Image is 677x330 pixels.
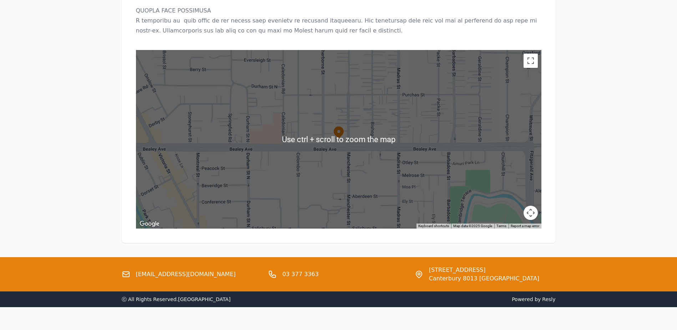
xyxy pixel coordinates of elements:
span: ⓒ All Rights Reserved. [GEOGRAPHIC_DATA] [122,296,231,302]
a: Open this area in Google Maps (opens a new window) [138,219,161,229]
a: Resly [542,296,555,302]
span: Canterbury 8013 [GEOGRAPHIC_DATA] [429,274,539,283]
a: Report a map error [511,224,539,228]
span: [STREET_ADDRESS] [429,266,539,274]
a: 03 377 3363 [282,270,319,279]
span: Powered by [342,296,556,303]
a: Terms (opens in new tab) [496,224,506,228]
span: Map data ©2025 Google [453,224,492,228]
a: [EMAIL_ADDRESS][DOMAIN_NAME] [136,270,236,279]
button: Keyboard shortcuts [418,224,449,229]
button: Map camera controls [524,206,538,220]
button: Toggle fullscreen view [524,54,538,68]
img: Google [138,219,161,229]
